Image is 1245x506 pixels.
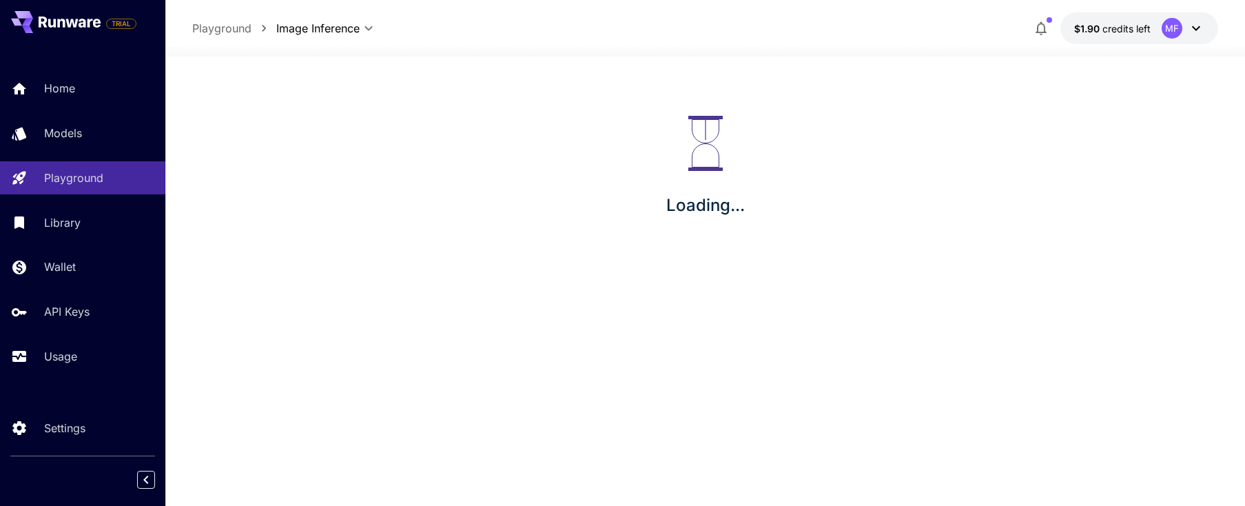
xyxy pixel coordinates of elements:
[1074,23,1102,34] span: $1.90
[147,467,165,492] div: Collapse sidebar
[276,20,360,37] span: Image Inference
[192,20,251,37] a: Playground
[44,420,85,436] p: Settings
[1074,21,1151,36] div: $1.8961
[1162,18,1182,39] div: MF
[192,20,276,37] nav: breadcrumb
[107,19,136,29] span: TRIAL
[106,15,136,32] span: Add your payment card to enable full platform functionality.
[44,303,90,320] p: API Keys
[1102,23,1151,34] span: credits left
[137,471,155,489] button: Collapse sidebar
[44,170,103,186] p: Playground
[1060,12,1218,44] button: $1.8961MF
[44,80,75,97] p: Home
[44,348,77,365] p: Usage
[666,193,745,218] p: Loading...
[44,214,81,231] p: Library
[44,125,82,141] p: Models
[44,259,76,275] p: Wallet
